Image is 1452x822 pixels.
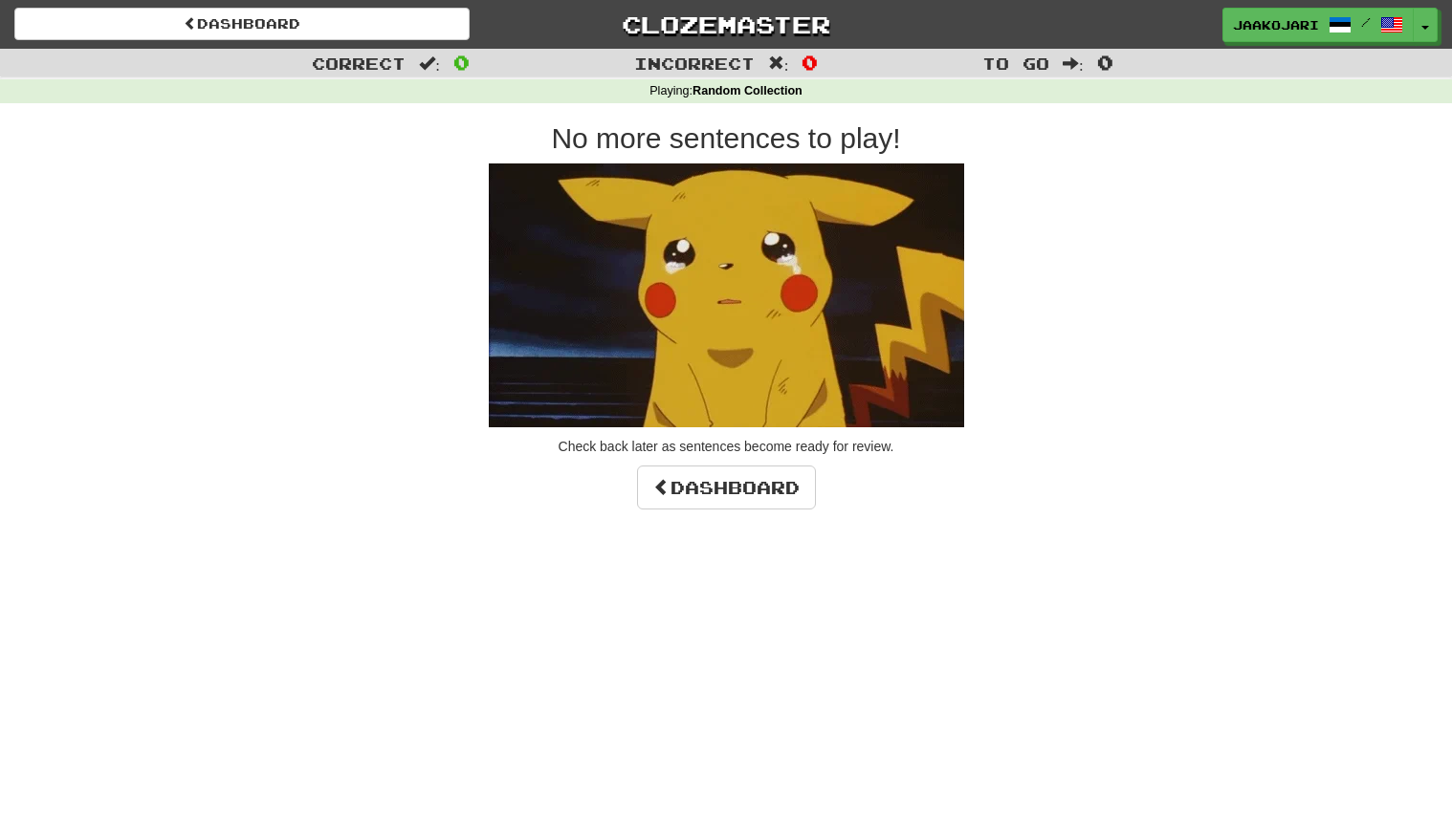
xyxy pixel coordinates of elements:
[1361,15,1371,29] span: /
[1097,51,1113,74] span: 0
[14,8,470,40] a: Dashboard
[181,122,1271,154] h2: No more sentences to play!
[634,54,755,73] span: Incorrect
[1222,8,1414,42] a: JaakOjari /
[802,51,818,74] span: 0
[498,8,954,41] a: Clozemaster
[312,54,406,73] span: Correct
[1233,16,1319,33] span: JaakOjari
[693,84,803,97] strong: Random Collection
[768,55,789,72] span: :
[1063,55,1084,72] span: :
[982,54,1049,73] span: To go
[419,55,440,72] span: :
[453,51,470,74] span: 0
[181,437,1271,456] p: Check back later as sentences become ready for review.
[637,465,816,509] a: Dashboard
[489,163,964,427] img: sad-pikachu.gif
